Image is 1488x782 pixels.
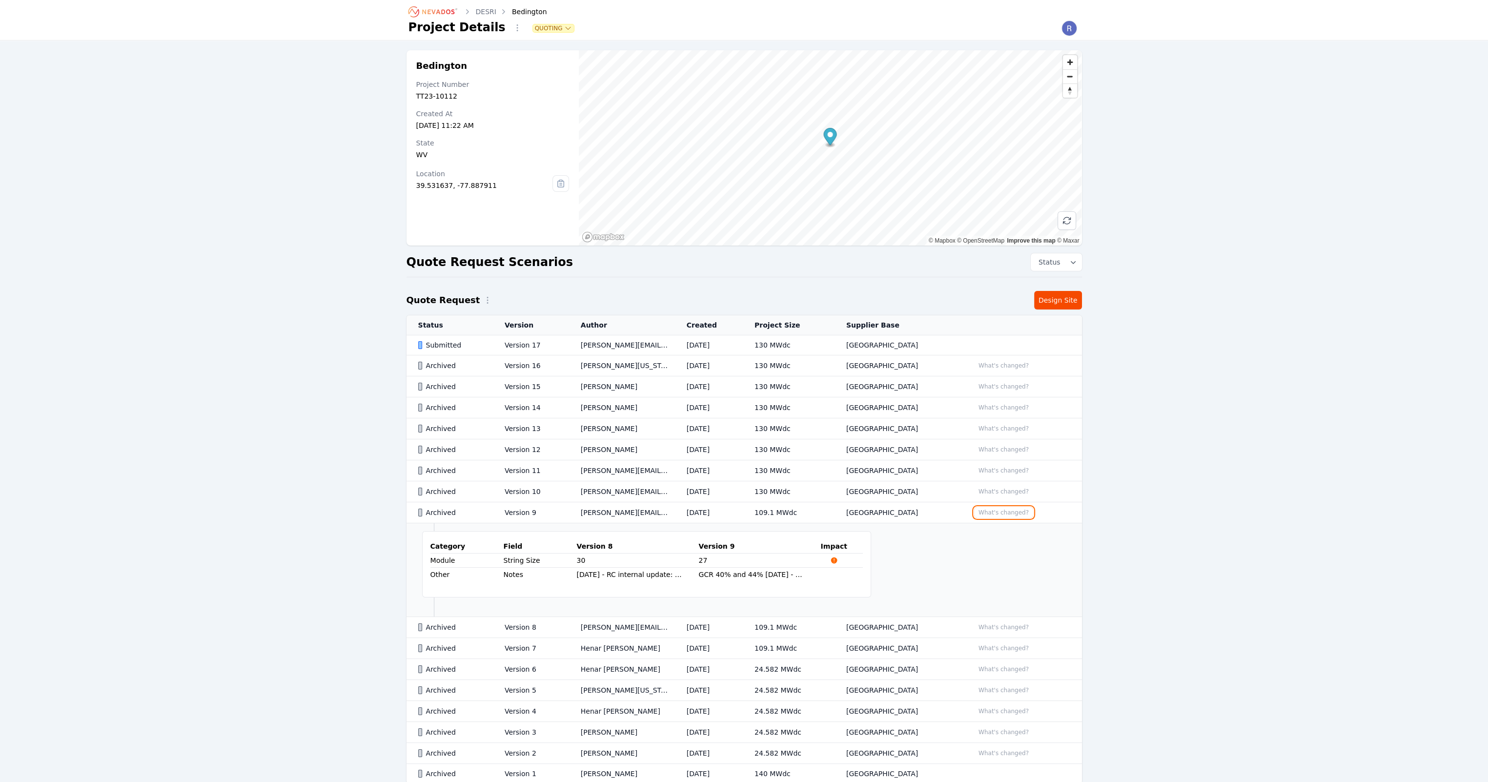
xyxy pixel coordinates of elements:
[416,109,570,119] div: Created At
[504,539,577,554] th: Field
[418,424,488,433] div: Archived
[418,769,488,779] div: Archived
[835,439,962,460] td: [GEOGRAPHIC_DATA]
[835,418,962,439] td: [GEOGRAPHIC_DATA]
[430,554,504,568] td: Module
[743,680,835,701] td: 24.582 MWdc
[416,91,570,101] div: TT23-10112
[1061,21,1077,36] img: Riley Caron
[493,355,569,376] td: Version 16
[493,397,569,418] td: Version 14
[743,439,835,460] td: 130 MWdc
[569,617,675,638] td: [PERSON_NAME][EMAIL_ADDRESS][PERSON_NAME][DOMAIN_NAME]
[407,743,1082,764] tr: ArchivedVersion 2[PERSON_NAME][DATE]24.582 MWdc[GEOGRAPHIC_DATA]What's changed?
[974,685,1033,696] button: What's changed?
[675,418,743,439] td: [DATE]
[1063,55,1077,69] button: Zoom in
[416,150,570,160] div: WV
[743,502,835,523] td: 109.1 MWdc
[743,418,835,439] td: 130 MWdc
[577,539,699,554] th: Version 8
[835,376,962,397] td: [GEOGRAPHIC_DATA]
[407,397,1082,418] tr: ArchivedVersion 14[PERSON_NAME][DATE]130 MWdc[GEOGRAPHIC_DATA]What's changed?
[493,743,569,764] td: Version 2
[493,460,569,481] td: Version 11
[974,381,1033,392] button: What's changed?
[579,50,1081,246] canvas: Map
[743,315,835,335] th: Project Size
[821,556,847,564] span: Impacts Structural Calculations
[835,638,962,659] td: [GEOGRAPHIC_DATA]
[569,743,675,764] td: [PERSON_NAME]
[743,617,835,638] td: 109.1 MWdc
[408,4,547,20] nav: Breadcrumb
[1063,69,1077,83] button: Zoom out
[743,701,835,722] td: 24.582 MWdc
[821,539,863,554] th: Impact
[1063,84,1077,98] span: Reset bearing to north
[569,397,675,418] td: [PERSON_NAME]
[743,355,835,376] td: 130 MWdc
[493,701,569,722] td: Version 4
[407,680,1082,701] tr: ArchivedVersion 5[PERSON_NAME][US_STATE][DATE]24.582 MWdc[GEOGRAPHIC_DATA]What's changed?
[957,237,1004,244] a: OpenStreetMap
[569,418,675,439] td: [PERSON_NAME]
[675,315,743,335] th: Created
[416,181,553,190] div: 39.531637, -77.887911
[430,539,504,554] th: Category
[407,722,1082,743] tr: ArchivedVersion 3[PERSON_NAME][DATE]24.582 MWdc[GEOGRAPHIC_DATA]What's changed?
[675,502,743,523] td: [DATE]
[416,169,553,179] div: Location
[569,355,675,376] td: [PERSON_NAME][US_STATE]
[493,659,569,680] td: Version 6
[675,659,743,680] td: [DATE]
[416,121,570,130] div: [DATE] 11:22 AM
[569,638,675,659] td: Henar [PERSON_NAME]
[476,7,496,17] a: DESRI
[929,237,956,244] a: Mapbox
[569,722,675,743] td: [PERSON_NAME]
[1063,70,1077,83] span: Zoom out
[418,382,488,391] div: Archived
[418,706,488,716] div: Archived
[835,502,962,523] td: [GEOGRAPHIC_DATA]
[418,727,488,737] div: Archived
[743,659,835,680] td: 24.582 MWdc
[418,487,488,496] div: Archived
[974,727,1033,738] button: What's changed?
[498,7,547,17] div: Bedington
[569,680,675,701] td: [PERSON_NAME][US_STATE]
[504,554,577,567] td: String Size
[743,376,835,397] td: 130 MWdc
[699,539,821,554] th: Version 9
[743,460,835,481] td: 130 MWdc
[1057,237,1080,244] a: Maxar
[407,376,1082,397] tr: ArchivedVersion 15[PERSON_NAME][DATE]130 MWdc[GEOGRAPHIC_DATA]What's changed?
[407,659,1082,680] tr: ArchivedVersion 6Henar [PERSON_NAME][DATE]24.582 MWdc[GEOGRAPHIC_DATA]What's changed?
[675,481,743,502] td: [DATE]
[416,138,570,148] div: State
[835,743,962,764] td: [GEOGRAPHIC_DATA]
[675,638,743,659] td: [DATE]
[493,481,569,502] td: Version 10
[974,486,1033,497] button: What's changed?
[418,748,488,758] div: Archived
[418,685,488,695] div: Archived
[418,361,488,370] div: Archived
[974,423,1033,434] button: What's changed?
[675,335,743,355] td: [DATE]
[974,444,1033,455] button: What's changed?
[835,659,962,680] td: [GEOGRAPHIC_DATA]
[407,418,1082,439] tr: ArchivedVersion 13[PERSON_NAME][DATE]130 MWdc[GEOGRAPHIC_DATA]What's changed?
[408,20,506,35] h1: Project Details
[407,254,573,270] h2: Quote Request Scenarios
[835,397,962,418] td: [GEOGRAPHIC_DATA]
[699,568,821,582] td: GCR 40% and 44% [DATE] - RC internal update: - Uploaded two topo files (I believe one is for the ...
[699,554,821,568] td: 27
[418,445,488,454] div: Archived
[533,24,574,32] button: Quoting
[416,80,570,89] div: Project Number
[407,481,1082,502] tr: ArchivedVersion 10[PERSON_NAME][EMAIL_ADDRESS][PERSON_NAME][DOMAIN_NAME][DATE]130 MWdc[GEOGRAPHIC...
[1063,83,1077,98] button: Reset bearing to north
